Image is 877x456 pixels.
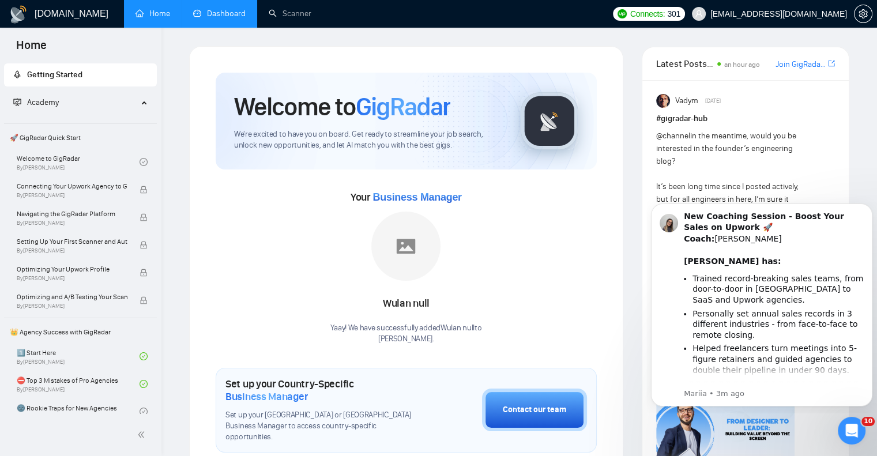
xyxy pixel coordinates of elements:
[140,380,148,388] span: check-circle
[854,9,872,18] a: setting
[27,97,59,107] span: Academy
[667,7,680,20] span: 301
[828,58,835,69] a: export
[17,192,127,199] span: By [PERSON_NAME]
[234,91,450,122] h1: Welcome to
[372,191,461,203] span: Business Manager
[861,417,875,426] span: 10
[17,149,140,175] a: Welcome to GigRadarBy[PERSON_NAME]
[724,61,760,69] span: an hour ago
[618,9,627,18] img: upwork-logo.png
[193,9,246,18] a: dashboardDashboard
[656,56,714,71] span: Latest Posts from the GigRadar Community
[17,399,140,424] a: 🌚 Rookie Traps for New Agencies
[225,410,424,443] span: Set up your [GEOGRAPHIC_DATA] or [GEOGRAPHIC_DATA] Business Manager to access country-specific op...
[140,158,148,166] span: check-circle
[140,213,148,221] span: lock
[269,9,311,18] a: searchScanner
[356,91,450,122] span: GigRadar
[521,92,578,150] img: gigradar-logo.png
[17,263,127,275] span: Optimizing Your Upwork Profile
[13,97,59,107] span: Academy
[675,95,698,107] span: Vadym
[17,291,127,303] span: Optimizing and A/B Testing Your Scanner for Better Results
[854,5,872,23] button: setting
[135,9,170,18] a: homeHome
[17,220,127,227] span: By [PERSON_NAME]
[828,59,835,68] span: export
[330,334,481,345] p: [PERSON_NAME] .
[140,241,148,249] span: lock
[330,294,481,314] div: Wulan null
[838,417,865,444] iframe: Intercom live chat
[225,378,424,403] h1: Set up your Country-Specific
[137,429,149,440] span: double-left
[656,94,670,108] img: Vadym
[646,193,877,413] iframe: Intercom notifications message
[17,303,127,310] span: By [PERSON_NAME]
[234,129,502,151] span: We're excited to have you on board. Get ready to streamline your job search, unlock new opportuni...
[776,58,826,71] a: Join GigRadar Slack Community
[17,371,140,397] a: ⛔ Top 3 Mistakes of Pro AgenciesBy[PERSON_NAME]
[140,408,148,416] span: check-circle
[27,70,82,80] span: Getting Started
[371,212,441,281] img: placeholder.png
[705,96,721,106] span: [DATE]
[140,352,148,360] span: check-circle
[13,98,21,106] span: fund-projection-screen
[9,5,28,24] img: logo
[17,208,127,220] span: Navigating the GigRadar Platform
[17,275,127,282] span: By [PERSON_NAME]
[503,404,566,416] div: Contact our team
[17,247,127,254] span: By [PERSON_NAME]
[630,7,665,20] span: Connects:
[351,191,462,203] span: Your
[140,186,148,194] span: lock
[695,10,703,18] span: user
[225,390,308,403] span: Business Manager
[7,37,56,61] span: Home
[13,70,21,78] span: rocket
[656,131,690,141] span: @channel
[5,321,156,344] span: 👑 Agency Success with GigRadar
[855,9,872,18] span: setting
[140,296,148,304] span: lock
[4,63,157,86] li: Getting Started
[17,180,127,192] span: Connecting Your Upwork Agency to GigRadar
[17,236,127,247] span: Setting Up Your First Scanner and Auto-Bidder
[17,344,140,369] a: 1️⃣ Start HereBy[PERSON_NAME]
[330,323,481,345] div: Yaay! We have successfully added Wulan null to
[5,126,156,149] span: 🚀 GigRadar Quick Start
[482,389,587,431] button: Contact our team
[140,269,148,277] span: lock
[656,112,835,125] h1: # gigradar-hub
